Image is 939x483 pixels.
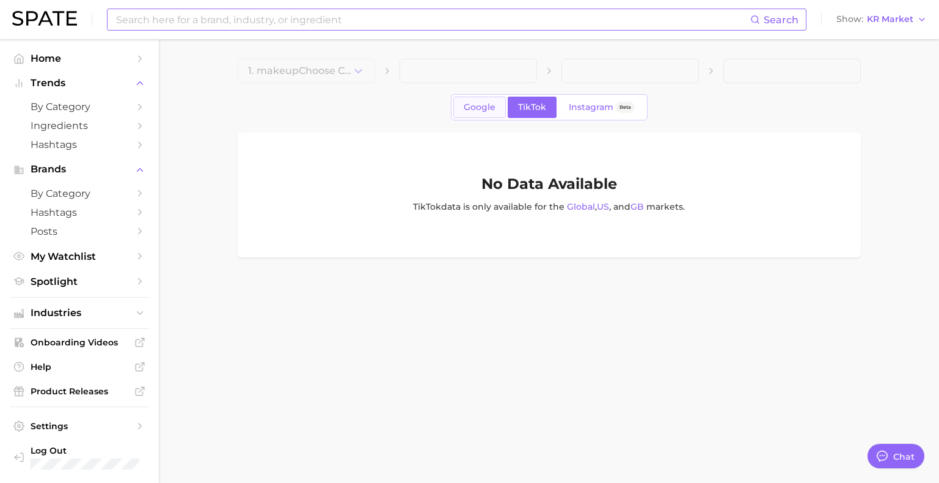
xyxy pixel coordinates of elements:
span: TikTok [518,102,546,112]
a: Global [567,201,595,212]
button: Brands [10,160,149,179]
span: Home [31,53,128,64]
a: Google [453,97,506,118]
span: by Category [31,101,128,112]
span: Brands [31,164,128,175]
span: Hashtags [31,139,128,150]
span: KR Market [867,16,913,23]
a: Hashtags [10,203,149,222]
span: Hashtags [31,207,128,218]
p: TikTok data is only available for the , , and market s . [413,200,685,213]
span: Onboarding Videos [31,337,128,348]
span: Log Out [31,445,139,456]
a: Spotlight [10,272,149,291]
button: Industries [10,304,149,322]
a: by Category [10,184,149,203]
span: Trends [31,78,128,89]
span: Settings [31,421,128,432]
span: Help [31,361,128,372]
a: Log out. Currently logged in with e-mail jkno@cosmax.com. [10,441,149,473]
a: My Watchlist [10,247,149,266]
button: Trends [10,74,149,92]
span: Beta [619,102,631,112]
a: by Category [10,97,149,116]
span: by Category [31,188,128,199]
a: US [597,201,609,212]
h1: No Data Available [481,177,617,191]
span: Google [464,102,495,112]
span: Spotlight [31,276,128,287]
a: Home [10,49,149,68]
span: Product Releases [31,386,128,397]
button: ShowKR Market [833,12,930,28]
a: Hashtags [10,135,149,154]
a: Onboarding Videos [10,333,149,352]
img: SPATE [12,11,77,26]
a: InstagramBeta [558,97,645,118]
span: Posts [31,226,128,237]
span: Instagram [569,102,613,112]
a: GB [630,201,644,212]
input: Search here for a brand, industry, or ingredient [115,9,750,30]
span: Show [836,16,863,23]
a: Product Releases [10,382,149,400]
button: 1. makeupChoose Category [238,59,375,83]
span: Industries [31,308,128,319]
span: My Watchlist [31,251,128,262]
span: 1. makeup Choose Category [248,65,352,76]
a: TikTok [508,97,557,118]
a: Posts [10,222,149,241]
span: Ingredients [31,120,128,131]
span: Search [764,14,798,26]
a: Ingredients [10,116,149,135]
a: Settings [10,417,149,435]
a: Help [10,358,149,376]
